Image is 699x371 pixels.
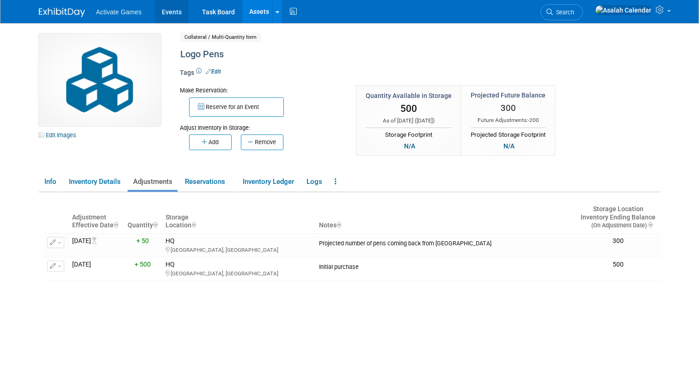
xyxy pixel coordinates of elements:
[180,85,343,95] div: Make Reservation:
[179,174,235,190] a: Reservations
[301,174,327,190] a: Logs
[471,116,546,124] div: Future Adjustments:
[576,201,661,234] th: Storage LocationInventory Ending Balance (On Adjustment Date) : activate to sort column ascending
[123,201,162,234] th: Quantity : activate to sort column ascending
[68,201,123,234] th: Adjustment Effective Date : activate to sort column ascending
[366,117,452,125] div: As of [DATE] ( )
[595,5,652,15] img: Asalah Calendar
[583,222,647,229] span: (On Adjustment Date)
[471,91,546,100] div: Projected Future Balance
[553,9,574,16] span: Search
[206,68,221,75] a: Edit
[177,46,590,63] div: Logo Pens
[180,117,343,132] div: Adjust Inventory in Storage:
[417,117,433,124] span: [DATE]
[580,261,657,269] div: 500
[68,257,123,281] td: [DATE]
[136,237,149,244] span: + 50
[315,201,576,234] th: Notes : activate to sort column ascending
[319,237,572,247] div: Projected number of pens coming back from [GEOGRAPHIC_DATA]
[166,269,312,277] div: [GEOGRAPHIC_DATA], [GEOGRAPHIC_DATA]
[68,234,123,257] td: [DATE]
[540,4,583,20] a: Search
[128,174,178,190] a: Adjustments
[189,97,284,117] button: Reserve for an Event
[39,129,80,141] a: Edit Images
[241,134,283,150] button: Remove
[528,117,539,123] span: -200
[166,261,312,277] div: HQ
[366,91,452,100] div: Quantity Available in Storage
[92,237,101,244] i: Future Reservation Date
[501,141,517,151] div: N/A
[39,174,61,190] a: Info
[39,34,161,126] img: Collateral-Icon-2.png
[180,32,261,42] span: Collateral / Multi-Quantity Item
[189,134,232,150] button: Add
[63,174,126,190] a: Inventory Details
[400,103,417,114] span: 500
[501,103,516,113] span: 300
[401,141,418,151] div: N/A
[39,8,85,17] img: ExhibitDay
[366,128,452,140] div: Storage Footprint
[96,8,142,16] span: Activate Games
[180,68,590,84] div: Tags
[580,237,657,245] div: 300
[319,261,572,271] div: Initial purchase
[471,128,546,140] div: Projected Storage Footprint
[237,174,299,190] a: Inventory Ledger
[166,237,312,254] div: HQ
[162,201,315,234] th: Storage Location : activate to sort column ascending
[135,261,151,268] span: + 500
[166,245,312,254] div: [GEOGRAPHIC_DATA], [GEOGRAPHIC_DATA]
